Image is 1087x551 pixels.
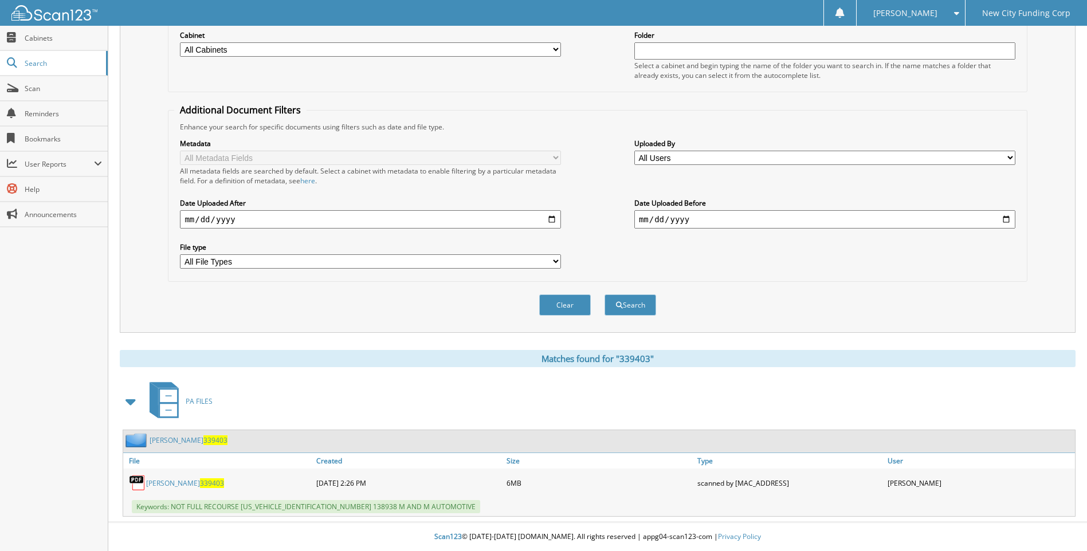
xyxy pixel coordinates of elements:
div: 6MB [504,471,694,494]
label: Metadata [180,139,561,148]
a: User [885,453,1075,469]
a: Type [694,453,885,469]
a: Privacy Policy [718,532,761,541]
label: Date Uploaded After [180,198,561,208]
div: All metadata fields are searched by default. Select a cabinet with metadata to enable filtering b... [180,166,561,186]
span: User Reports [25,159,94,169]
div: [DATE] 2:26 PM [313,471,504,494]
button: Clear [539,294,591,316]
div: scanned by [MAC_ADDRESS] [694,471,885,494]
span: New City Funding Corp [982,10,1070,17]
img: PDF.png [129,474,146,491]
img: scan123-logo-white.svg [11,5,97,21]
img: folder2.png [125,433,150,447]
a: [PERSON_NAME]339403 [146,478,224,488]
a: Size [504,453,694,469]
legend: Additional Document Filters [174,104,307,116]
label: File type [180,242,561,252]
div: Matches found for "339403" [120,350,1076,367]
span: Search [25,58,100,68]
input: start [180,210,561,229]
a: File [123,453,313,469]
a: here [300,176,315,186]
a: PA FILES [143,379,213,424]
label: Date Uploaded Before [634,198,1015,208]
span: 339403 [203,435,227,445]
label: Uploaded By [634,139,1015,148]
span: Scan123 [434,532,462,541]
span: Cabinets [25,33,102,43]
span: Help [25,184,102,194]
label: Cabinet [180,30,561,40]
a: [PERSON_NAME]339403 [150,435,227,445]
input: end [634,210,1015,229]
span: Reminders [25,109,102,119]
div: [PERSON_NAME] [885,471,1075,494]
button: Search [605,294,656,316]
div: Enhance your search for specific documents using filters such as date and file type. [174,122,1021,132]
span: Bookmarks [25,134,102,144]
a: Created [313,453,504,469]
div: © [DATE]-[DATE] [DOMAIN_NAME]. All rights reserved | appg04-scan123-com | [108,523,1087,551]
iframe: Chat Widget [1030,496,1087,551]
div: Select a cabinet and begin typing the name of the folder you want to search in. If the name match... [634,61,1015,80]
span: 339403 [200,478,224,488]
span: Announcements [25,210,102,219]
span: [PERSON_NAME] [873,10,937,17]
label: Folder [634,30,1015,40]
span: Scan [25,84,102,93]
span: PA FILES [186,396,213,406]
span: Keywords: NOT FULL RECOURSE [US_VEHICLE_IDENTIFICATION_NUMBER] 138938 M AND M AUTOMOTIVE [132,500,480,513]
